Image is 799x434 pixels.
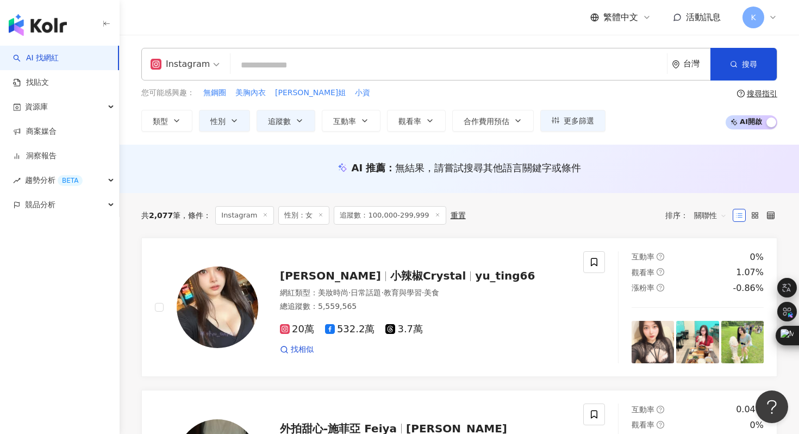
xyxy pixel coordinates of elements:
[736,404,764,416] div: 0.04%
[603,11,638,23] span: 繁體中文
[672,60,680,69] span: environment
[278,206,329,225] span: 性別：女
[710,48,777,80] button: 搜尋
[180,211,211,220] span: 條件 ：
[280,269,381,282] span: [PERSON_NAME]
[424,288,439,297] span: 美食
[736,266,764,278] div: 1.07%
[384,288,422,297] span: 教育與學習
[737,90,745,97] span: question-circle
[25,168,83,193] span: 趨勢分析
[540,110,606,132] button: 更多篩選
[275,88,346,98] span: [PERSON_NAME]姐
[464,117,509,126] span: 合作費用預估
[13,151,57,162] a: 洞察報告
[149,211,173,220] span: 2,077
[387,110,446,132] button: 觀看率
[9,14,67,36] img: logo
[25,193,55,217] span: 競品分析
[280,344,314,355] a: 找相似
[721,321,764,363] img: post-image
[25,95,48,119] span: 資源庫
[657,253,664,261] span: question-circle
[657,421,664,429] span: question-circle
[451,211,466,220] div: 重置
[13,77,49,88] a: 找貼文
[381,288,383,297] span: ·
[141,110,192,132] button: 類型
[398,117,421,126] span: 觀看率
[733,282,764,294] div: -0.86%
[322,110,380,132] button: 互動率
[268,117,291,126] span: 追蹤數
[58,175,83,186] div: BETA
[632,420,654,429] span: 觀看率
[280,288,570,299] div: 網紅類型 ：
[141,88,195,98] span: 您可能感興趣：
[215,206,274,225] span: Instagram
[632,252,654,261] span: 互動率
[390,269,466,282] span: 小辣椒Crystal
[348,288,351,297] span: ·
[355,88,370,98] span: 小資
[385,324,423,335] span: 3.7萬
[395,162,581,173] span: 無結果，請嘗試搜尋其他語言關鍵字或條件
[742,60,757,69] span: 搜尋
[235,87,266,99] button: 美胸內衣
[280,324,314,335] span: 20萬
[13,53,59,64] a: searchAI 找網紅
[756,390,788,423] iframe: Help Scout Beacon - Open
[694,207,727,224] span: 關聯性
[291,344,314,355] span: 找相似
[632,283,654,292] span: 漲粉率
[354,87,371,99] button: 小資
[235,88,266,98] span: 美胸內衣
[325,324,375,335] span: 532.2萬
[199,110,250,132] button: 性別
[657,268,664,276] span: question-circle
[632,268,654,277] span: 觀看率
[422,288,424,297] span: ·
[686,12,721,22] span: 活動訊息
[657,284,664,292] span: question-circle
[280,301,570,312] div: 總追蹤數 ： 5,559,565
[665,207,733,224] div: 排序：
[632,405,654,414] span: 互動率
[750,251,764,263] div: 0%
[351,288,381,297] span: 日常話題
[683,59,710,69] div: 台灣
[141,238,777,377] a: KOL Avatar[PERSON_NAME]小辣椒Crystalyu_ting66網紅類型：美妝時尚·日常話題·教育與學習·美食總追蹤數：5,559,56520萬532.2萬3.7萬找相似互動...
[257,110,315,132] button: 追蹤數
[452,110,534,132] button: 合作費用預估
[141,211,180,220] div: 共 筆
[632,321,674,363] img: post-image
[334,206,446,225] span: 追蹤數：100,000-299,999
[657,406,664,413] span: question-circle
[151,55,210,73] div: Instagram
[333,117,356,126] span: 互動率
[747,89,777,98] div: 搜尋指引
[750,419,764,431] div: 0%
[352,161,582,175] div: AI 推薦 ：
[13,177,21,184] span: rise
[210,117,226,126] span: 性別
[274,87,346,99] button: [PERSON_NAME]姐
[203,88,226,98] span: 無鋼圈
[564,116,594,125] span: 更多篩選
[153,117,168,126] span: 類型
[751,11,756,23] span: K
[676,321,719,363] img: post-image
[177,266,258,348] img: KOL Avatar
[203,87,227,99] button: 無鋼圈
[475,269,535,282] span: yu_ting66
[318,288,348,297] span: 美妝時尚
[13,126,57,137] a: 商案媒合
